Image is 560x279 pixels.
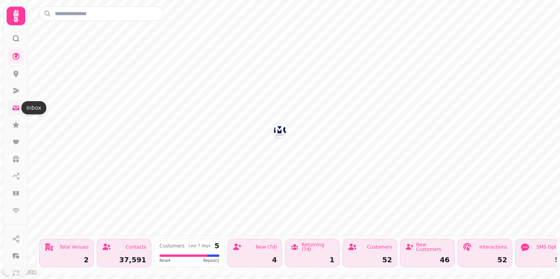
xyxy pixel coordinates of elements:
div: 52 [348,256,392,263]
div: 2 [44,256,89,263]
div: 5 [214,242,219,249]
button: BMG UK [274,125,286,137]
div: Customers [159,244,185,248]
div: Returning (7d) [301,242,334,252]
div: New (7d) [255,245,277,249]
div: New Customers [416,242,450,252]
div: 46 [405,256,450,263]
div: Map marker [274,125,286,139]
div: Inbox [21,101,46,114]
div: 1 [290,256,334,263]
div: Interactions [479,245,507,249]
span: New 4 [159,258,170,263]
div: 52 [463,256,507,263]
div: 4 [233,256,277,263]
div: 37,591 [102,256,146,263]
a: Mapbox logo [2,268,37,277]
div: Customers [367,245,392,249]
div: Contacts [126,245,146,249]
div: Last 7 days [188,244,210,248]
div: Total Venues [59,245,89,249]
span: Repeat 1 [203,258,219,263]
